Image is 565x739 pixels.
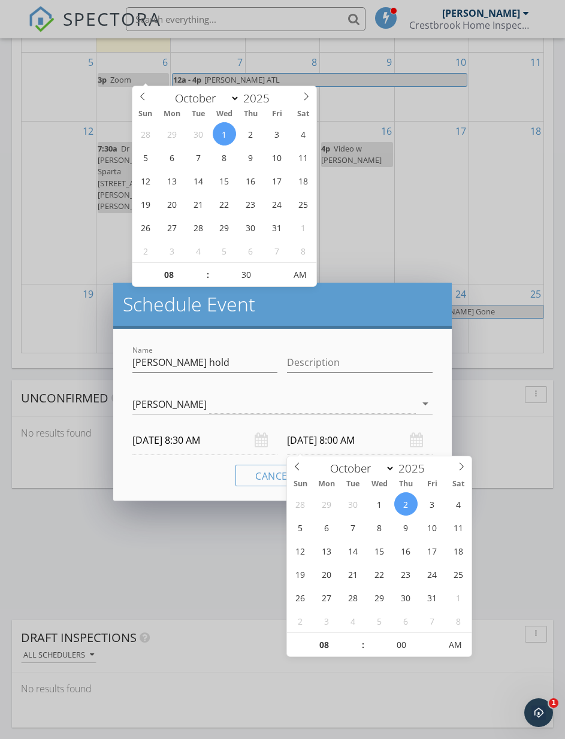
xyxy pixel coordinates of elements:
[160,239,183,262] span: November 3, 2025
[265,216,289,239] span: October 31, 2025
[315,492,339,516] span: September 29, 2025
[132,426,278,455] input: Select date
[315,539,339,562] span: October 13, 2025
[419,480,445,488] span: Fri
[289,586,312,609] span: October 26, 2025
[439,633,472,657] span: Click to toggle
[421,539,444,562] span: October 17, 2025
[549,698,558,708] span: 1
[368,562,391,586] span: October 22, 2025
[132,110,159,118] span: Sun
[421,609,444,632] span: November 7, 2025
[418,396,433,411] i: arrow_drop_down
[213,239,236,262] span: November 5, 2025
[368,609,391,632] span: November 5, 2025
[239,146,262,169] span: October 9, 2025
[160,169,183,192] span: October 13, 2025
[265,122,289,146] span: October 3, 2025
[368,492,391,516] span: October 1, 2025
[445,480,472,488] span: Sat
[239,169,262,192] span: October 16, 2025
[292,192,315,216] span: October 25, 2025
[315,609,339,632] span: November 3, 2025
[292,146,315,169] span: October 11, 2025
[394,516,418,539] span: October 9, 2025
[186,122,210,146] span: September 30, 2025
[206,263,210,287] span: :
[134,192,157,216] span: October 19, 2025
[239,122,262,146] span: October 2, 2025
[213,192,236,216] span: October 22, 2025
[289,539,312,562] span: October 12, 2025
[134,239,157,262] span: November 2, 2025
[342,492,365,516] span: September 30, 2025
[160,192,183,216] span: October 20, 2025
[132,399,207,410] div: [PERSON_NAME]
[315,586,339,609] span: October 27, 2025
[394,492,418,516] span: October 2, 2025
[160,122,183,146] span: September 29, 2025
[265,169,289,192] span: October 17, 2025
[315,516,339,539] span: October 6, 2025
[238,110,264,118] span: Thu
[447,609,470,632] span: November 8, 2025
[287,426,433,455] input: Select date
[186,192,210,216] span: October 21, 2025
[292,122,315,146] span: October 4, 2025
[342,609,365,632] span: November 4, 2025
[447,516,470,539] span: October 11, 2025
[292,169,315,192] span: October 18, 2025
[239,239,262,262] span: November 6, 2025
[368,586,391,609] span: October 29, 2025
[186,146,210,169] span: October 7, 2025
[292,239,315,262] span: November 8, 2025
[342,516,365,539] span: October 7, 2025
[394,586,418,609] span: October 30, 2025
[447,562,470,586] span: October 25, 2025
[265,239,289,262] span: November 7, 2025
[283,263,316,287] span: Click to toggle
[134,122,157,146] span: September 28, 2025
[134,216,157,239] span: October 26, 2025
[361,633,365,657] span: :
[134,169,157,192] span: October 12, 2025
[447,586,470,609] span: November 1, 2025
[212,110,238,118] span: Wed
[447,492,470,516] span: October 4, 2025
[313,480,340,488] span: Mon
[213,169,236,192] span: October 15, 2025
[235,465,312,486] button: Cancel
[421,562,444,586] span: October 24, 2025
[366,480,392,488] span: Wed
[287,480,313,488] span: Sun
[342,562,365,586] span: October 21, 2025
[160,146,183,169] span: October 6, 2025
[123,292,443,316] h2: Schedule Event
[186,216,210,239] span: October 28, 2025
[289,516,312,539] span: October 5, 2025
[134,146,157,169] span: October 5, 2025
[394,609,418,632] span: November 6, 2025
[240,90,279,106] input: Year
[213,122,236,146] span: October 1, 2025
[265,146,289,169] span: October 10, 2025
[239,192,262,216] span: October 23, 2025
[289,492,312,516] span: September 28, 2025
[395,461,434,476] input: Year
[265,192,289,216] span: October 24, 2025
[342,539,365,562] span: October 14, 2025
[342,586,365,609] span: October 28, 2025
[315,562,339,586] span: October 20, 2025
[159,110,185,118] span: Mon
[289,562,312,586] span: October 19, 2025
[160,216,183,239] span: October 27, 2025
[421,492,444,516] span: October 3, 2025
[368,516,391,539] span: October 8, 2025
[185,110,212,118] span: Tue
[394,539,418,562] span: October 16, 2025
[239,216,262,239] span: October 30, 2025
[186,239,210,262] span: November 4, 2025
[289,609,312,632] span: November 2, 2025
[213,216,236,239] span: October 29, 2025
[291,110,317,118] span: Sat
